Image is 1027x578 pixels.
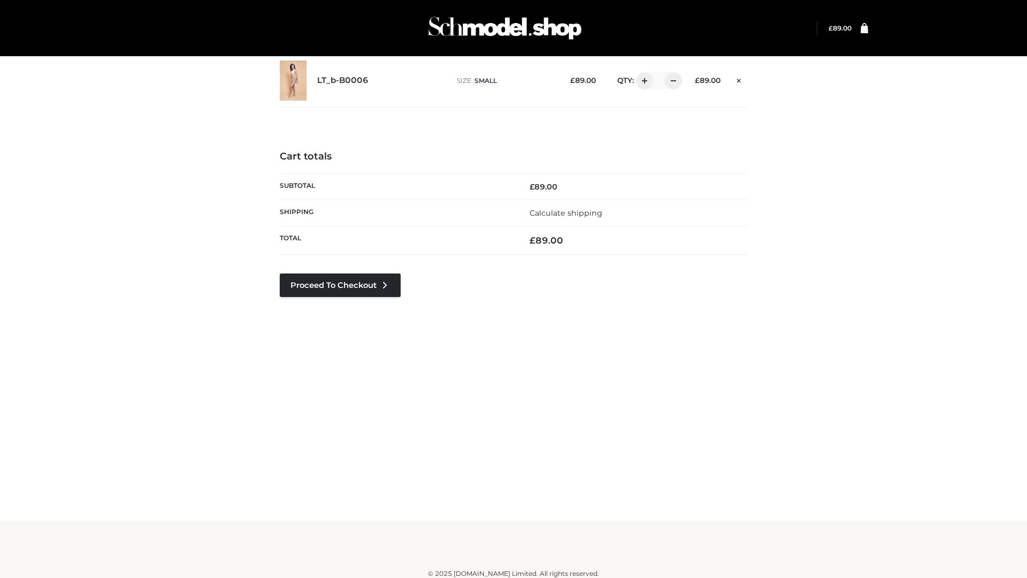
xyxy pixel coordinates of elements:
bdi: 89.00 [570,76,596,85]
span: £ [530,182,534,192]
span: £ [695,76,700,85]
bdi: 89.00 [695,76,721,85]
span: £ [829,24,833,32]
div: QTY: [607,72,678,89]
span: £ [570,76,575,85]
a: LT_b-B0006 [317,75,369,86]
bdi: 89.00 [530,182,557,192]
img: LT_b-B0006 - SMALL [280,60,306,101]
p: size : [457,76,554,86]
a: £89.00 [829,24,852,32]
span: SMALL [474,77,497,85]
th: Shipping [280,200,513,226]
span: £ [530,235,535,246]
bdi: 89.00 [829,24,852,32]
a: Proceed to Checkout [280,273,401,297]
a: Remove this item [731,72,747,86]
th: Subtotal [280,173,513,200]
a: Calculate shipping [530,208,602,218]
bdi: 89.00 [530,235,563,246]
h4: Cart totals [280,151,747,163]
img: Schmodel Admin 964 [425,7,585,49]
th: Total [280,226,513,255]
